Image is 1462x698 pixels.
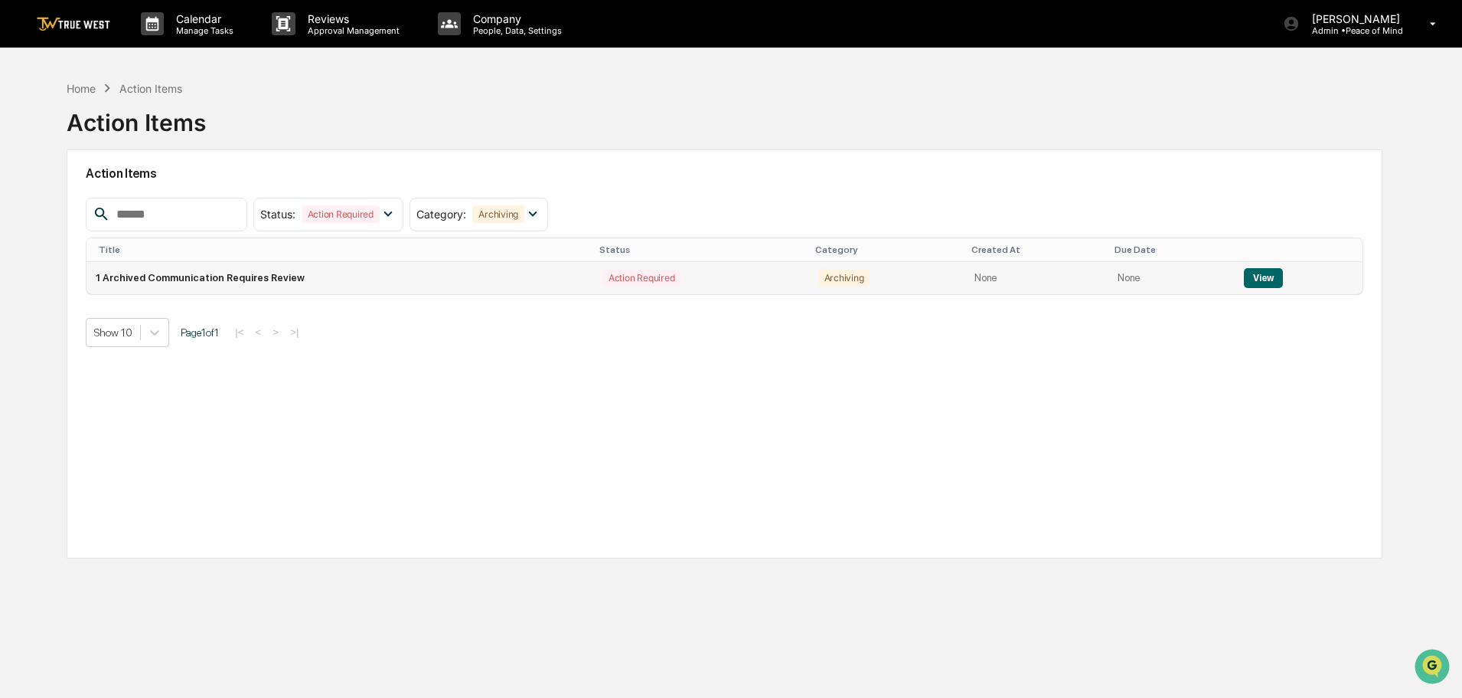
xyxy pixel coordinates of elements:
[230,326,248,339] button: |<
[1413,647,1454,689] iframe: Open customer support
[9,307,105,335] a: 🖐️Preclearance
[127,250,132,262] span: •
[295,12,407,25] p: Reviews
[47,250,124,262] span: [PERSON_NAME]
[1114,244,1229,255] div: Due Date
[15,117,43,145] img: 1746055101610-c473b297-6a78-478c-a979-82029cc54cd1
[237,167,279,185] button: See all
[15,32,279,57] p: How can we help?
[416,208,466,221] span: Category :
[15,235,40,260] img: Tammy Steffen
[461,12,569,25] p: Company
[32,117,60,145] img: 8933085812038_c878075ebb4cc5468115_72.jpg
[86,166,1363,181] h2: Action Items
[86,262,593,294] td: 1 Archived Communication Requires Review
[971,244,1102,255] div: Created At
[15,170,103,182] div: Past conversations
[1300,25,1408,36] p: Admin • Peace of Mind
[111,315,123,327] div: 🗄️
[126,313,190,329] span: Attestations
[108,379,185,392] a: Powered byPylon
[295,25,407,36] p: Approval Management
[135,250,167,262] span: [DATE]
[815,244,960,255] div: Category
[47,208,124,221] span: [PERSON_NAME]
[69,133,210,145] div: We're available if you need us!
[818,269,870,287] div: Archiving
[135,208,167,221] span: [DATE]
[1244,272,1283,283] a: View
[67,82,96,95] div: Home
[286,326,303,339] button: >|
[1300,12,1408,25] p: [PERSON_NAME]
[152,380,185,392] span: Pylon
[37,17,110,31] img: logo
[164,25,241,36] p: Manage Tasks
[67,97,206,136] div: Action Items
[15,315,28,327] div: 🖐️
[599,244,803,255] div: Status
[105,307,196,335] a: 🗄️Attestations
[268,326,283,339] button: >
[164,12,241,25] p: Calendar
[1108,262,1235,294] td: None
[302,205,380,223] div: Action Required
[251,326,266,339] button: <
[472,205,524,223] div: Archiving
[119,82,182,95] div: Action Items
[181,326,219,339] span: Page 1 of 1
[461,25,569,36] p: People, Data, Settings
[602,269,680,287] div: Action Required
[31,313,99,329] span: Preclearance
[260,122,279,140] button: Start new chat
[9,336,103,364] a: 🔎Data Lookup
[99,244,587,255] div: Title
[1244,268,1283,288] button: View
[15,194,40,218] img: Tammy Steffen
[69,117,251,133] div: Start new chat
[31,342,96,358] span: Data Lookup
[260,208,295,221] span: Status :
[127,208,132,221] span: •
[15,344,28,356] div: 🔎
[965,262,1108,294] td: None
